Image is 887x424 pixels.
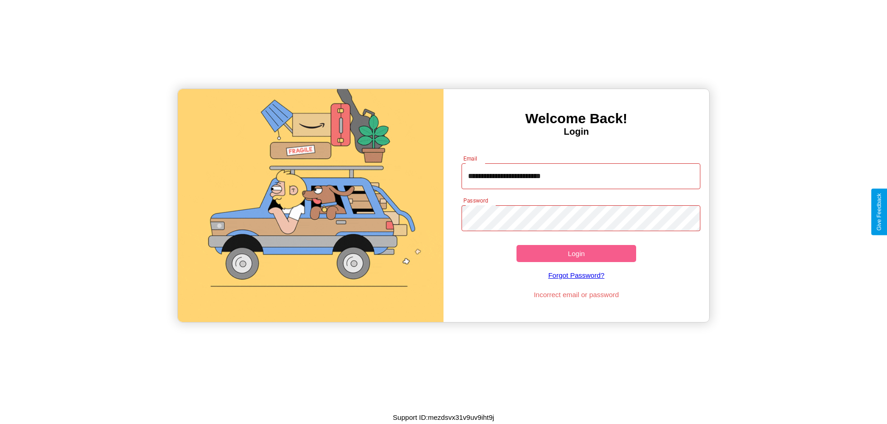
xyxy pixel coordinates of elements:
p: Support ID: mezdsvx31v9uv9iht9j [393,411,494,424]
a: Forgot Password? [457,262,696,288]
label: Email [463,155,478,162]
p: Incorrect email or password [457,288,696,301]
label: Password [463,197,488,204]
img: gif [178,89,443,322]
h3: Welcome Back! [443,111,709,126]
div: Give Feedback [876,193,882,231]
button: Login [516,245,636,262]
h4: Login [443,126,709,137]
